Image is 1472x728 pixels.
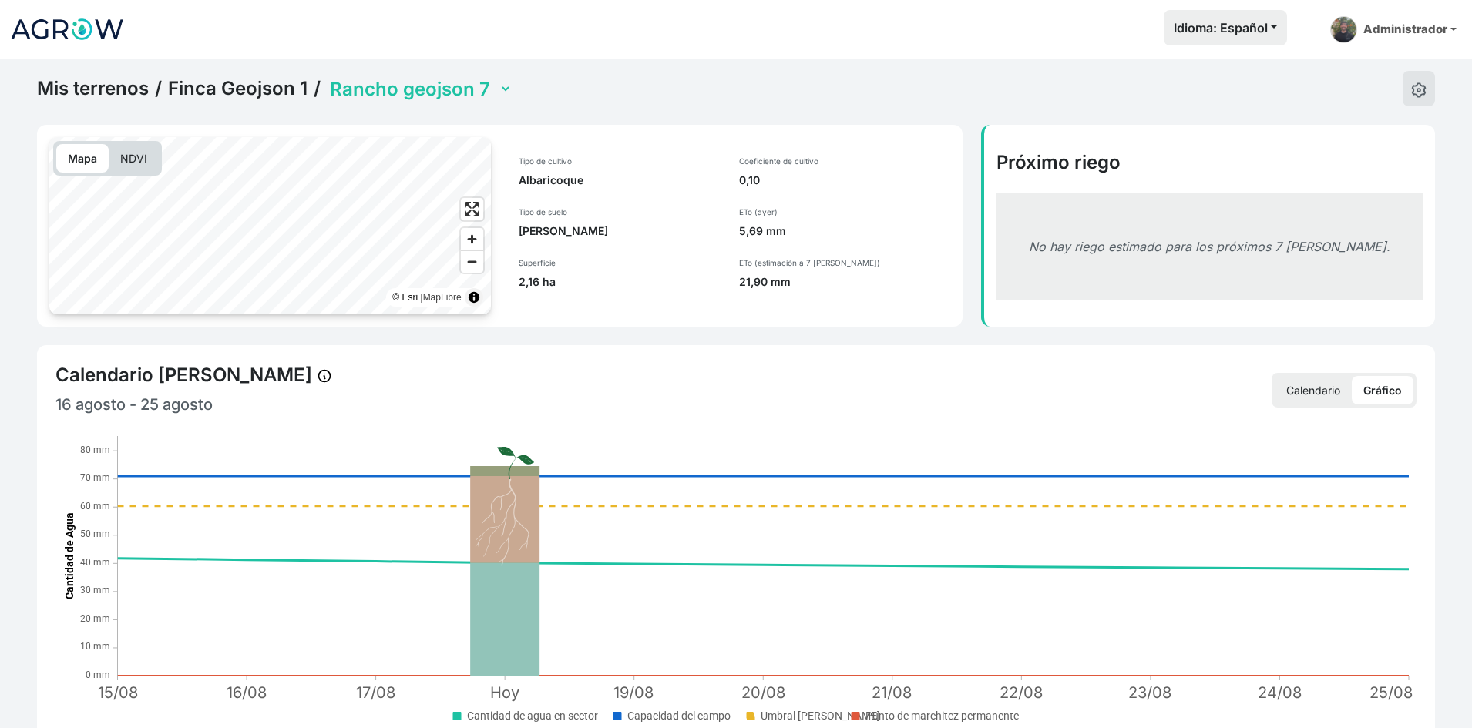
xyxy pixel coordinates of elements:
[1128,683,1171,702] text: 23/08
[80,501,110,512] text: 60 mm
[470,563,539,676] path: Mon Aug 18 2025 00:00:00 GMT+0200 (hora de verano de Europa central):40.17, Datos de hoy
[519,206,721,217] p: Tipo de suelo
[80,528,110,539] text: 50 mm
[1000,683,1043,702] text: 22/08
[109,144,159,173] p: NDVI
[55,364,334,387] h4: Calendario [PERSON_NAME]
[1369,683,1413,702] text: 25/08
[327,77,512,101] select: Terrain Selector
[9,10,125,49] img: Logo
[56,144,109,173] p: Mapa
[467,710,598,722] text: Cantidad de agua en sector
[1029,239,1390,254] em: No hay riego estimado para los próximos 7 [PERSON_NAME].
[739,274,950,290] p: 21,90 mm
[63,512,76,599] text: Cantidad de Agua
[80,445,110,455] text: 80 mm
[80,557,110,568] text: 40 mm
[1258,683,1302,702] text: 24/08
[1411,82,1427,98] img: edit
[872,683,912,702] text: 21/08
[1164,10,1287,45] button: Idioma: Español
[519,257,721,268] p: Superficie
[519,156,721,166] p: Tipo de cultivo
[49,137,491,314] canvas: Map
[98,683,138,702] text: 15/08
[168,77,308,100] a: Finca Geojson 1
[996,151,1423,174] h4: Próximo riego
[80,585,110,595] text: 30 mm
[470,563,539,676] g: Datos de hoy,StackingColumn series with 1 data points
[461,198,483,220] button: Enter fullscreen
[443,409,566,568] img: plant
[1330,16,1357,43] img: admin-picture
[865,710,1019,722] text: Punto de marchitez permanente
[519,223,721,239] p: [PERSON_NAME]
[741,683,785,702] text: 20/08
[423,292,462,303] a: MapLibre
[118,559,1410,569] g: Cantidad de agua en sector,Line series with 11 data points
[461,228,483,250] button: Zoom in
[613,710,731,722] g: Capacidad del campo series is showing, press enter to hide the Capacidad del campo series
[80,472,110,483] text: 70 mm
[739,173,950,188] p: 0,10
[37,77,149,100] a: Mis terrenos
[739,156,950,166] p: Coeficiente de cultivo
[519,173,721,188] p: Albaricoque
[356,683,395,702] text: 17/08
[1275,376,1352,404] p: Calendario
[227,683,267,702] text: 16/08
[80,641,110,652] text: 10 mm
[86,669,110,680] text: 0 mm
[739,223,950,239] p: 5,69 mm
[739,206,950,217] p: ETo (ayer)
[155,77,162,100] span: /
[1352,376,1413,404] p: Gráfico
[453,710,598,722] g: Cantidad de agua en sector series is showing, press enter to hide the Cantidad de agua en sector ...
[739,257,950,268] p: ETo (estimación a 7 [PERSON_NAME])
[314,77,321,100] span: /
[747,710,880,722] g: Umbral de riego series is showing, press enter to hide the Umbral de riego series
[490,683,519,702] text: Hoy
[1324,10,1463,49] a: Administrador
[461,250,483,273] button: Zoom out
[519,274,721,290] p: 2,16 ha
[627,710,731,722] text: Capacidad del campo
[852,710,1019,722] g: Punto de marchitez permanente series is showing, press enter to hide the Punto de marchitez perma...
[761,710,880,722] text: Umbral [PERSON_NAME]
[465,288,483,307] summary: Toggle attribution
[613,683,654,702] text: 19/08
[392,290,461,305] div: © Esri |
[55,393,736,416] p: 16 agosto - 25 agosto
[80,613,110,624] text: 20 mm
